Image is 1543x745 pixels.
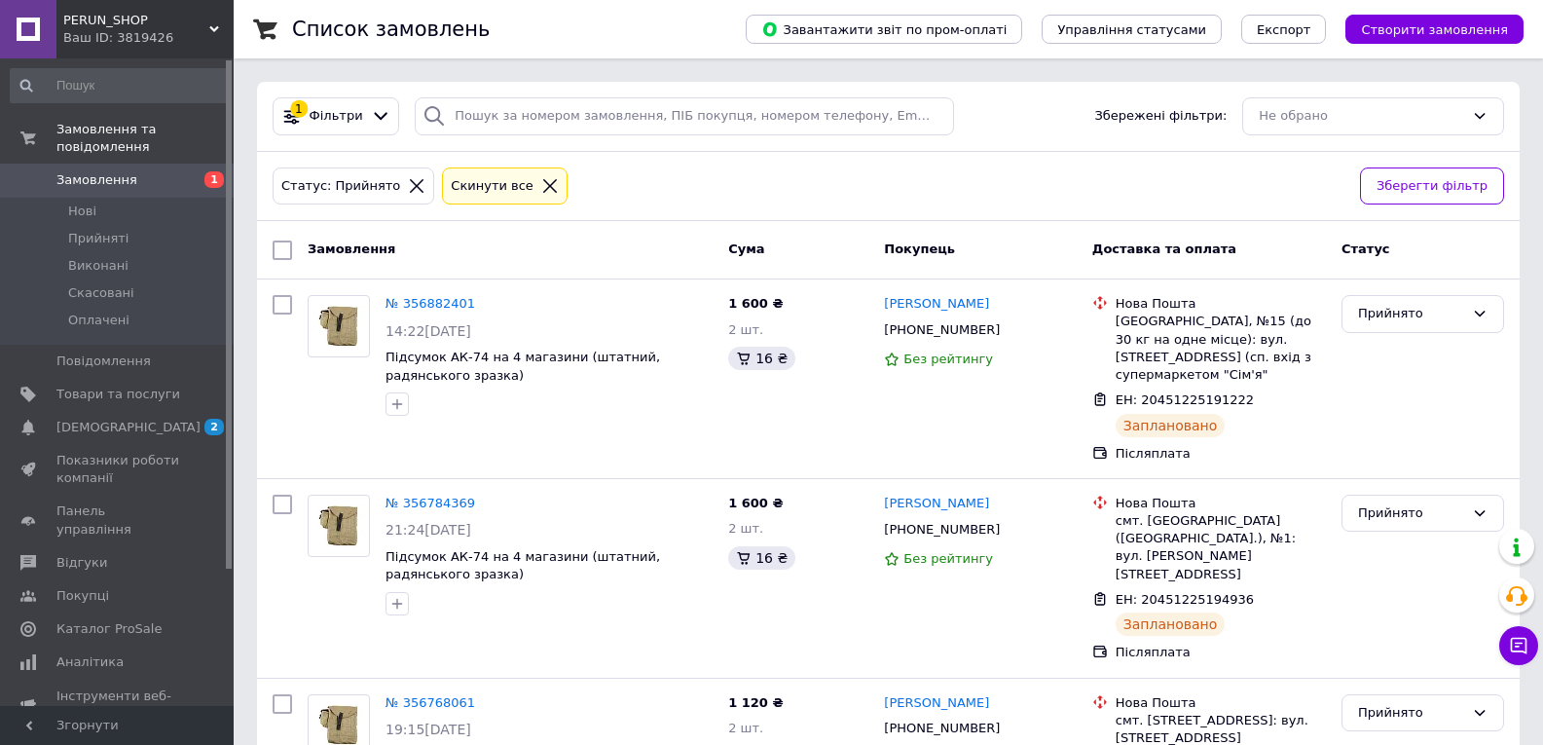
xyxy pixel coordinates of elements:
a: [PERSON_NAME] [884,694,989,713]
span: Cума [728,242,764,256]
a: [PERSON_NAME] [884,495,989,513]
span: 19:15[DATE] [386,722,471,737]
span: Збережені фільтри: [1094,107,1227,126]
div: [PHONE_NUMBER] [880,716,1004,741]
span: Виконані [68,257,129,275]
div: Нова Пошта [1116,694,1326,712]
span: 2 шт. [728,721,763,735]
div: Післяплата [1116,644,1326,661]
div: Заплановано [1116,613,1226,636]
span: Покупець [884,242,955,256]
span: 1 [204,171,224,188]
input: Пошук за номером замовлення, ПІБ покупця, номером телефону, Email, номером накладної [415,97,953,135]
div: Прийнято [1358,503,1464,524]
div: Статус: Прийнято [277,176,404,197]
span: Замовлення та повідомлення [56,121,234,156]
span: Статус [1341,242,1390,256]
div: 1 [290,100,308,118]
span: Інструменти веб-майстра та SEO [56,688,180,723]
span: Фільтри [310,107,363,126]
span: [DEMOGRAPHIC_DATA] [56,419,201,436]
span: Скасовані [68,284,134,302]
button: Експорт [1241,15,1327,44]
a: Фото товару [308,495,370,557]
span: ЕН: 20451225194936 [1116,592,1254,607]
a: [PERSON_NAME] [884,295,989,314]
span: Повідомлення [56,353,151,370]
a: Підсумок АК-74 на 4 магазини (штатний, радянського зразка) [386,350,660,383]
span: 14:22[DATE] [386,323,471,339]
span: Експорт [1257,22,1311,37]
span: Без рейтингу [903,352,993,366]
span: Без рейтингу [903,551,993,566]
div: Прийнято [1358,304,1464,324]
span: 2 [204,419,224,435]
span: Замовлення [56,171,137,189]
span: Аналітика [56,653,124,671]
span: 21:24[DATE] [386,522,471,538]
div: 16 ₴ [728,546,795,570]
a: № 356784369 [386,496,475,510]
input: Пошук [10,68,230,103]
div: Післяплата [1116,445,1326,463]
a: № 356882401 [386,296,475,311]
span: 1 600 ₴ [728,296,783,311]
div: Нова Пошта [1116,295,1326,313]
span: Оплачені [68,312,129,329]
span: 2 шт. [728,521,763,536]
div: Cкинути все [447,176,537,197]
div: Прийнято [1358,703,1464,724]
h1: Список замовлень [292,18,490,41]
button: Завантажити звіт по пром-оплаті [746,15,1022,44]
span: Замовлення [308,242,395,256]
a: Підсумок АК-74 на 4 магазини (штатний, радянського зразка) [386,549,660,582]
span: Зберегти фільтр [1377,176,1488,197]
span: Завантажити звіт по пром-оплаті [761,20,1007,38]
button: Створити замовлення [1345,15,1524,44]
button: Чат з покупцем [1499,626,1538,665]
div: [PHONE_NUMBER] [880,317,1004,343]
button: Зберегти фільтр [1360,168,1504,205]
div: [GEOGRAPHIC_DATA], №15 (до 30 кг на одне місце): вул. [STREET_ADDRESS] (сп. вхід з супермаркетом ... [1116,313,1326,384]
img: Фото товару [309,504,369,546]
span: Товари та послуги [56,386,180,403]
div: Не обрано [1259,106,1464,127]
div: Ваш ID: 3819426 [63,29,234,47]
button: Управління статусами [1042,15,1222,44]
span: 1 120 ₴ [728,695,783,710]
span: PERUN_SHOP [63,12,209,29]
span: Доставка та оплата [1092,242,1236,256]
div: 16 ₴ [728,347,795,370]
span: Відгуки [56,554,107,572]
span: Покупці [56,587,109,605]
div: [PHONE_NUMBER] [880,517,1004,542]
a: № 356768061 [386,695,475,710]
div: Нова Пошта [1116,495,1326,512]
img: Фото товару [309,305,369,347]
span: ЕН: 20451225191222 [1116,392,1254,407]
a: Фото товару [308,295,370,357]
span: Управління статусами [1057,22,1206,37]
div: Заплановано [1116,414,1226,437]
span: Створити замовлення [1361,22,1508,37]
span: Нові [68,203,96,220]
span: Прийняті [68,230,129,247]
a: Створити замовлення [1326,21,1524,36]
span: Панель управління [56,503,180,538]
div: смт. [GEOGRAPHIC_DATA] ([GEOGRAPHIC_DATA].), №1: вул. [PERSON_NAME][STREET_ADDRESS] [1116,512,1326,583]
span: Показники роботи компанії [56,452,180,487]
span: 1 600 ₴ [728,496,783,510]
span: 2 шт. [728,322,763,337]
span: Каталог ProSale [56,620,162,638]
